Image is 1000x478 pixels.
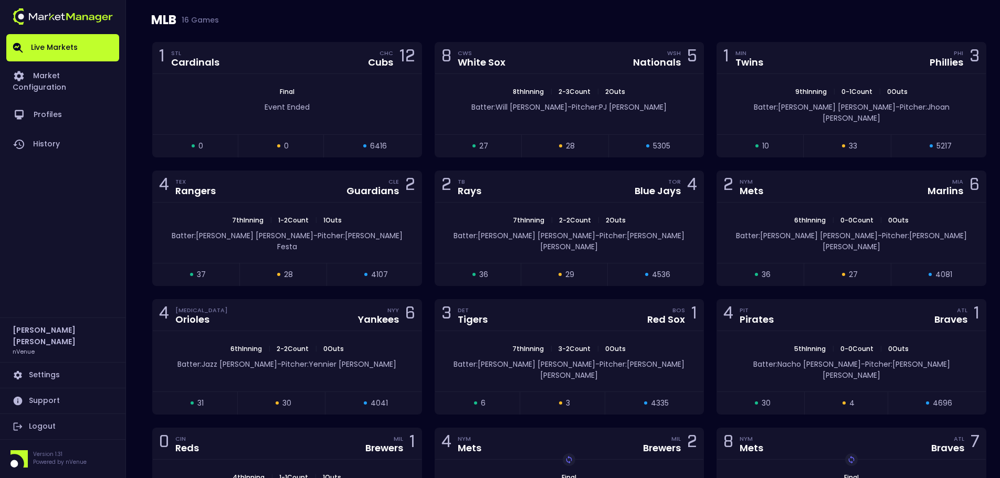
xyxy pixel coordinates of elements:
[265,102,310,112] span: Event Ended
[441,305,451,325] div: 3
[6,450,119,468] div: Version 1.31Powered by nVenue
[954,49,963,57] div: PHI
[387,306,399,314] div: NYY
[175,177,216,186] div: TEX
[6,100,119,130] a: Profiles
[687,48,697,68] div: 5
[876,87,884,96] span: |
[320,216,345,225] span: 1 Outs
[458,443,481,453] div: Mets
[277,87,298,96] span: Final
[930,58,963,67] div: Phillies
[454,359,595,369] span: Batter: [PERSON_NAME] [PERSON_NAME]
[13,347,35,355] h3: nVenue
[762,269,771,280] span: 36
[652,269,670,280] span: 4536
[687,434,697,453] div: 2
[928,186,963,196] div: Marlins
[33,458,87,466] p: Powered by nVenue
[227,344,265,353] span: 6th Inning
[885,344,912,353] span: 0 Outs
[371,398,388,409] span: 4041
[197,269,206,280] span: 37
[320,344,347,353] span: 0 Outs
[572,102,667,112] span: Pitcher: PJ [PERSON_NAME]
[847,455,856,464] img: replayImg
[33,450,87,458] p: Version 1.31
[159,434,169,453] div: 0
[602,344,629,353] span: 0 Outs
[6,414,119,439] a: Logout
[567,102,572,112] span: -
[277,230,403,252] span: Pitcher: [PERSON_NAME] Festa
[667,49,681,57] div: WSH
[159,305,169,325] div: 4
[458,49,506,57] div: CWS
[458,306,488,314] div: DET
[547,344,555,353] span: |
[547,87,555,96] span: |
[284,141,289,152] span: 0
[970,48,980,68] div: 3
[175,315,228,324] div: Orioles
[829,216,837,225] span: |
[594,87,602,96] span: |
[643,443,681,453] div: Brewers
[273,344,312,353] span: 2 - 2 Count
[267,216,275,225] span: |
[458,186,481,196] div: Rays
[198,141,203,152] span: 0
[159,48,165,68] div: 1
[510,216,548,225] span: 7th Inning
[723,177,733,196] div: 2
[668,177,681,186] div: TOR
[849,269,858,280] span: 27
[837,344,877,353] span: 0 - 0 Count
[555,87,594,96] span: 2 - 3 Count
[358,315,399,324] div: Yankees
[312,216,320,225] span: |
[409,434,415,453] div: 1
[954,434,964,443] div: ATL
[740,315,774,324] div: Pirates
[6,61,119,100] a: Market Configuration
[970,177,980,196] div: 6
[540,359,685,380] span: Pitcher: [PERSON_NAME] [PERSON_NAME]
[566,398,570,409] span: 3
[479,141,488,152] span: 27
[175,186,216,196] div: Rangers
[933,398,952,409] span: 4696
[281,359,396,369] span: Pitcher: Yennier [PERSON_NAME]
[691,305,697,325] div: 1
[6,130,119,159] a: History
[651,398,669,409] span: 4335
[849,141,857,152] span: 33
[471,102,567,112] span: Batter: Will [PERSON_NAME]
[823,230,967,252] span: Pitcher: [PERSON_NAME] [PERSON_NAME]
[197,398,204,409] span: 31
[277,359,281,369] span: -
[957,306,967,314] div: ATL
[6,363,119,388] a: Settings
[458,177,481,186] div: TB
[177,359,277,369] span: Batter: Jazz [PERSON_NAME]
[312,344,320,353] span: |
[878,230,882,241] span: -
[936,141,952,152] span: 5217
[687,177,697,196] div: 4
[441,177,451,196] div: 2
[740,306,774,314] div: PIT
[877,344,885,353] span: |
[672,306,685,314] div: BOS
[380,49,393,57] div: CHC
[284,269,293,280] span: 28
[6,388,119,413] a: Support
[952,177,963,186] div: MIA
[595,230,599,241] span: -
[175,434,199,443] div: CIN
[595,359,599,369] span: -
[171,58,219,67] div: Cardinals
[458,58,506,67] div: White Sox
[346,186,399,196] div: Guardians
[399,48,415,68] div: 12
